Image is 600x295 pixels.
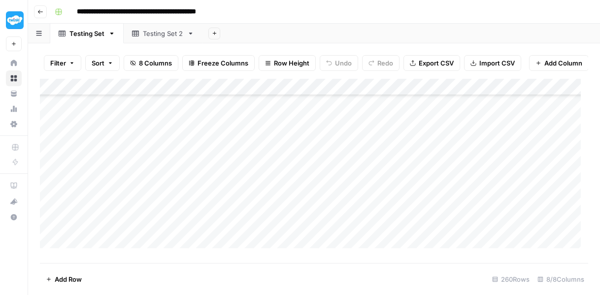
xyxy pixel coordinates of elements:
img: Twinkl Logo [6,11,24,29]
button: Freeze Columns [182,55,255,71]
span: Export CSV [419,58,454,68]
span: 8 Columns [139,58,172,68]
a: Your Data [6,86,22,101]
img: tab_keywords_by_traffic_grey.svg [98,57,106,65]
a: Testing Set [50,24,124,43]
span: Sort [92,58,104,68]
button: Add Column [529,55,589,71]
button: Workspace: Twinkl [6,8,22,33]
span: Redo [377,58,393,68]
div: What's new? [6,194,21,209]
span: Undo [335,58,352,68]
div: Testing Set [69,29,104,38]
a: Browse [6,70,22,86]
span: Row Height [274,58,309,68]
button: Add Row [40,271,88,287]
a: Settings [6,116,22,132]
div: Domain: [DOMAIN_NAME] [26,26,108,33]
button: Undo [320,55,358,71]
div: 8/8 Columns [533,271,588,287]
div: Domain Overview [37,58,88,65]
span: Filter [50,58,66,68]
button: Sort [85,55,120,71]
div: 260 Rows [488,271,533,287]
span: Freeze Columns [198,58,248,68]
a: Home [6,55,22,71]
span: Import CSV [479,58,515,68]
button: Redo [362,55,400,71]
img: tab_domain_overview_orange.svg [27,57,34,65]
span: Add Row [55,274,82,284]
div: Testing Set 2 [143,29,183,38]
div: Keywords by Traffic [109,58,166,65]
button: Filter [44,55,81,71]
a: Usage [6,101,22,117]
span: Add Column [544,58,582,68]
button: Row Height [259,55,316,71]
a: AirOps Academy [6,178,22,194]
a: Testing Set 2 [124,24,202,43]
img: logo_orange.svg [16,16,24,24]
button: 8 Columns [124,55,178,71]
button: Export CSV [403,55,460,71]
button: Import CSV [464,55,521,71]
button: Help + Support [6,209,22,225]
div: v 4.0.25 [28,16,48,24]
img: website_grey.svg [16,26,24,33]
button: What's new? [6,194,22,209]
